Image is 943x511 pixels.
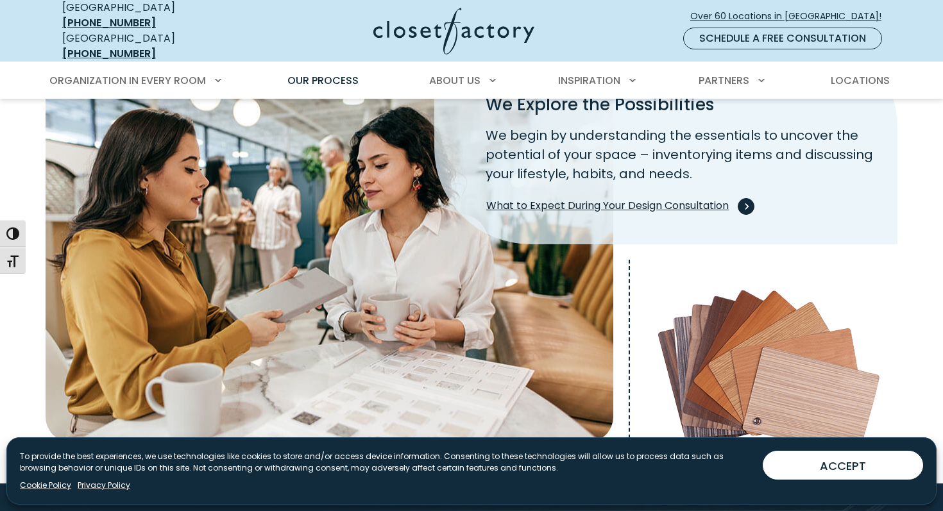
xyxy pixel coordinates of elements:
[763,451,923,480] button: ACCEPT
[429,73,480,88] span: About Us
[699,73,749,88] span: Partners
[640,288,897,458] img: Wood veneer swatches
[40,63,903,99] nav: Primary Menu
[388,21,465,99] span: 1
[373,8,534,54] img: Closet Factory Logo
[683,28,882,49] a: Schedule a Free Consultation
[690,5,892,28] a: Over 60 Locations in [GEOGRAPHIC_DATA]!
[287,73,359,88] span: Our Process
[20,451,752,474] p: To provide the best experiences, we use technologies like cookies to store and/or access device i...
[690,10,892,23] span: Over 60 Locations in [GEOGRAPHIC_DATA]!
[62,15,156,30] a: [PHONE_NUMBER]
[486,126,882,183] p: We begin by understanding the essentials to uncover the potential of your space – inventorying it...
[62,46,156,61] a: [PHONE_NUMBER]
[486,198,749,215] span: What to Expect During Your Design Consultation
[62,31,248,62] div: [GEOGRAPHIC_DATA]
[49,73,206,88] span: Organization in Every Room
[78,480,130,491] a: Privacy Policy
[486,194,750,219] a: What to Expect During Your Design Consultation
[558,73,620,88] span: Inspiration
[20,480,71,491] a: Cookie Policy
[46,62,613,442] img: Closet Factory Designer and customer consultation
[831,73,890,88] span: Locations
[486,93,714,116] span: We Explore the Possibilities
